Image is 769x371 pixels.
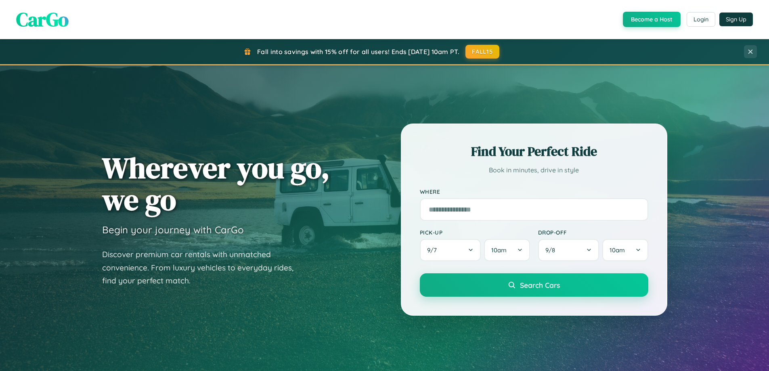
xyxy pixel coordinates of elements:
[420,273,648,297] button: Search Cars
[623,12,681,27] button: Become a Host
[719,13,753,26] button: Sign Up
[538,229,648,236] label: Drop-off
[420,164,648,176] p: Book in minutes, drive in style
[538,239,599,261] button: 9/8
[545,246,559,254] span: 9 / 8
[102,152,330,216] h1: Wherever you go, we go
[520,281,560,289] span: Search Cars
[465,45,499,59] button: FALL15
[427,246,441,254] span: 9 / 7
[420,143,648,160] h2: Find Your Perfect Ride
[420,239,481,261] button: 9/7
[420,188,648,195] label: Where
[687,12,715,27] button: Login
[16,6,69,33] span: CarGo
[610,246,625,254] span: 10am
[102,248,304,287] p: Discover premium car rentals with unmatched convenience. From luxury vehicles to everyday rides, ...
[602,239,648,261] button: 10am
[257,48,459,56] span: Fall into savings with 15% off for all users! Ends [DATE] 10am PT.
[484,239,530,261] button: 10am
[420,229,530,236] label: Pick-up
[102,224,244,236] h3: Begin your journey with CarGo
[491,246,507,254] span: 10am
